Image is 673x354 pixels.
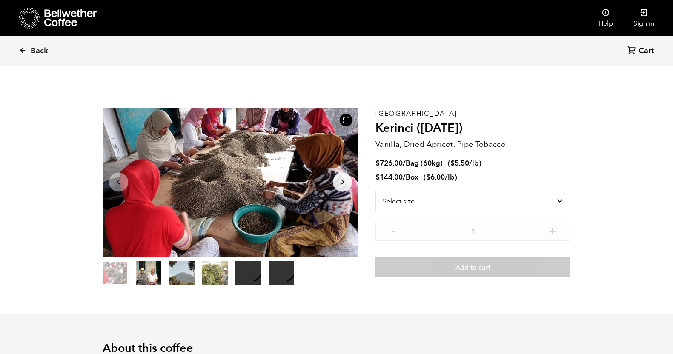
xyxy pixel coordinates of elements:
video: Your browser does not support the video tag. [235,261,261,285]
button: + [547,226,558,234]
h2: Kerinci ([DATE]) [375,121,570,136]
span: Cart [639,46,654,56]
button: Add to cart [375,257,570,277]
bdi: 6.00 [426,172,445,182]
span: Bag (60kg) [406,158,443,168]
span: /lb [445,172,455,182]
span: $ [375,158,380,168]
button: - [388,226,399,234]
span: ( ) [448,158,481,168]
span: ( ) [424,172,457,182]
span: / [403,172,406,182]
span: $ [426,172,430,182]
bdi: 5.50 [450,158,469,168]
bdi: 726.00 [375,158,403,168]
span: $ [450,158,455,168]
p: Vanilla, Dried Apricot, Pipe Tobacco [375,139,570,150]
span: Box [406,172,418,182]
span: / [403,158,406,168]
span: /lb [469,158,479,168]
a: Cart [627,46,656,57]
span: Back [31,46,48,56]
bdi: 144.00 [375,172,403,182]
video: Your browser does not support the video tag. [269,261,294,285]
span: $ [375,172,380,182]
